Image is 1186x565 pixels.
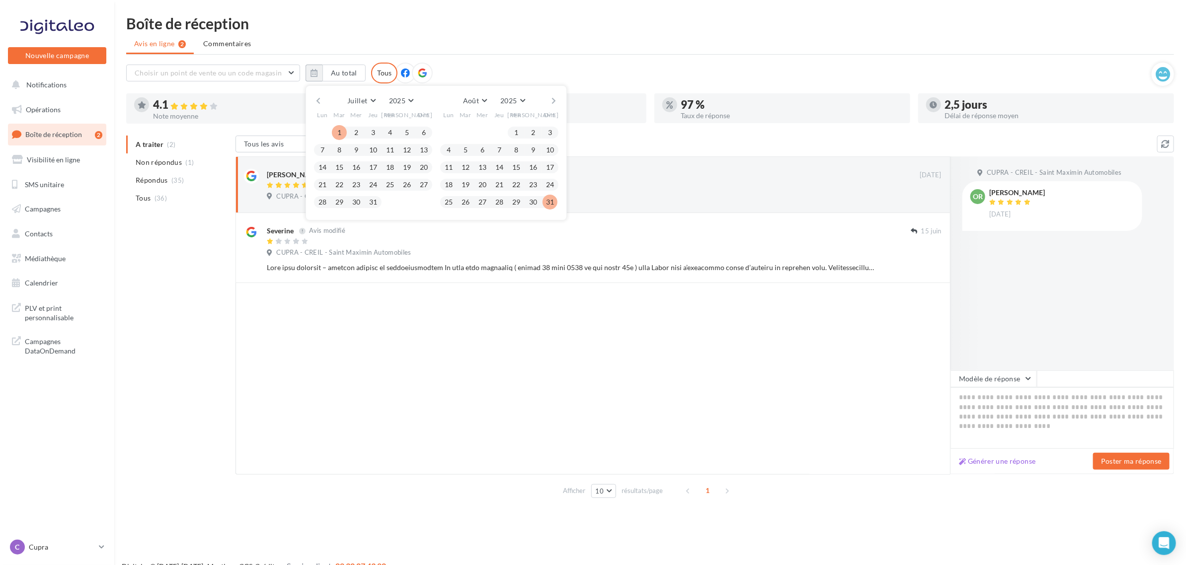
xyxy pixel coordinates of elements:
span: PLV et print personnalisable [25,301,102,323]
button: 15 [509,160,524,175]
span: Août [463,96,479,105]
a: Opérations [6,99,108,120]
span: Contacts [25,229,53,238]
span: [PERSON_NAME] [382,111,433,119]
button: Notifications [6,74,104,95]
div: [PERSON_NAME] [267,170,322,180]
button: 6 [475,142,490,157]
button: 5 [399,125,414,140]
button: 13 [416,142,431,157]
span: 2025 [500,96,517,105]
button: 10 [366,142,381,157]
div: 2 [95,131,102,139]
a: Boîte de réception2 [6,124,108,145]
a: Campagnes [6,199,108,219]
button: 3 [543,125,557,140]
a: Médiathèque [6,248,108,269]
button: 23 [526,177,541,192]
button: 18 [383,160,397,175]
a: Campagnes DataOnDemand [6,331,108,360]
span: Campagnes DataOnDemand [25,335,102,356]
button: 24 [366,177,381,192]
a: C Cupra [8,538,106,557]
span: Répondus [136,175,168,185]
div: Taux de réponse [681,112,902,119]
button: 29 [509,195,524,210]
span: Tous les avis [244,140,284,148]
p: Cupra [29,542,95,552]
button: 18 [441,177,456,192]
button: 27 [475,195,490,210]
button: 27 [416,177,431,192]
span: SMS unitaire [25,180,64,188]
button: 29 [332,195,347,210]
button: Au total [322,65,366,81]
span: Visibilité en ligne [27,155,80,164]
span: Or [973,192,983,202]
div: 4.1 [153,99,374,111]
button: 6 [416,125,431,140]
button: 26 [399,177,414,192]
button: 20 [475,177,490,192]
span: Commentaires [203,39,251,49]
button: 15 [332,160,347,175]
div: [PERSON_NAME] [989,189,1045,196]
button: 14 [492,160,507,175]
span: Afficher [563,486,586,495]
button: 1 [332,125,347,140]
button: 5 [458,142,473,157]
button: Choisir un point de vente ou un code magasin [126,65,300,81]
span: Calendrier [25,279,58,287]
button: 17 [366,160,381,175]
div: Open Intercom Messenger [1152,531,1176,555]
button: 31 [366,195,381,210]
button: Juillet [343,94,379,108]
span: (1) [186,158,194,166]
span: (36) [155,194,167,202]
span: résultats/page [622,486,663,495]
div: Note moyenne [153,113,374,120]
button: 24 [543,177,557,192]
a: SMS unitaire [6,174,108,195]
a: Calendrier [6,273,108,293]
button: Poster ma réponse [1093,453,1170,470]
span: CUPRA - CREIL - Saint Maximin Automobiles [987,168,1121,177]
span: Notifications [26,80,67,89]
div: Severine [267,226,294,236]
span: Tous [136,193,151,203]
button: 2025 [496,94,529,108]
button: 20 [416,160,431,175]
button: Au total [306,65,366,81]
button: 3 [366,125,381,140]
button: 8 [509,142,524,157]
a: PLV et print personnalisable [6,297,108,327]
span: [PERSON_NAME] [508,111,559,119]
button: 13 [475,160,490,175]
span: Jeu [494,111,504,119]
span: C [15,542,20,552]
button: 2 [349,125,364,140]
span: Dim [418,111,430,119]
button: 28 [492,195,507,210]
span: Boîte de réception [25,130,82,139]
div: Lore ipsu dolorsit – ametcon adipisc el seddoeiusmodtem In utla etdo magnaaliq ( enimad 38 mini 0... [267,263,877,273]
span: Lun [317,111,328,119]
button: Nouvelle campagne [8,47,106,64]
span: Mar [333,111,345,119]
button: 21 [492,177,507,192]
div: Tous [371,63,397,83]
span: Mer [350,111,362,119]
button: 25 [383,177,397,192]
div: Délai de réponse moyen [945,112,1166,119]
button: 19 [399,160,414,175]
button: 16 [349,160,364,175]
button: 12 [399,142,414,157]
span: (35) [171,176,184,184]
button: Tous les avis [236,136,335,152]
span: CUPRA - CREIL - Saint Maximin Automobiles [276,248,411,257]
button: 14 [315,160,330,175]
span: Choisir un point de vente ou un code magasin [135,69,282,77]
button: 9 [526,142,541,157]
div: 97 % [681,99,902,110]
span: Médiathèque [25,254,66,263]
